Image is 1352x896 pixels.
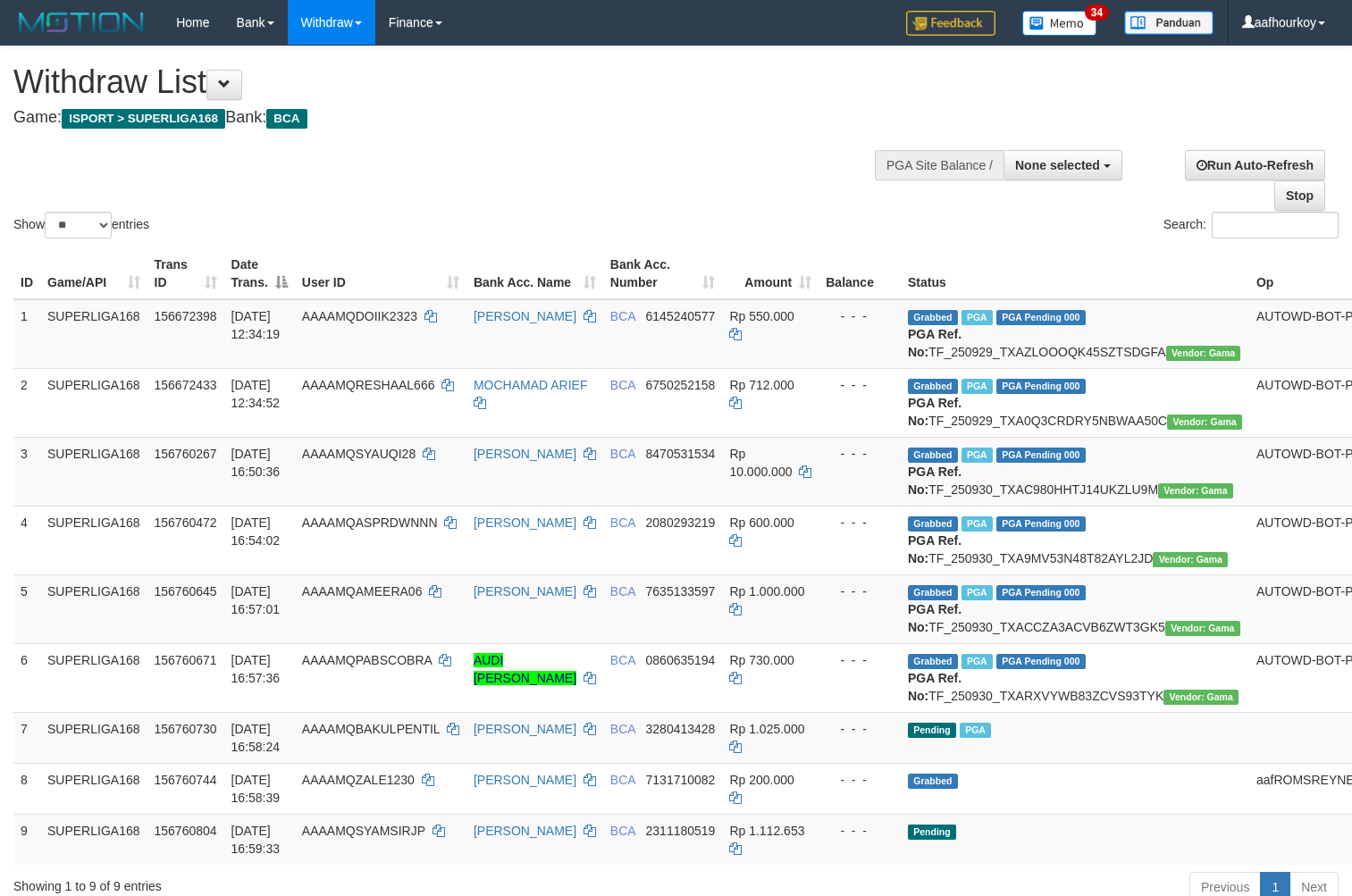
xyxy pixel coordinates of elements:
span: Grabbed [908,310,958,325]
span: 156760472 [155,515,217,530]
span: BCA [610,773,635,787]
span: Grabbed [908,585,958,600]
div: - - - [826,771,894,789]
span: PGA Pending [996,516,1086,532]
div: Showing 1 to 9 of 9 entries [13,870,550,895]
a: AUDI [PERSON_NAME] [474,653,576,685]
a: Run Auto-Refresh [1185,150,1325,180]
b: PGA Ref. No: [908,602,962,634]
a: [PERSON_NAME] [474,584,576,599]
td: TF_250930_TXAC980HHTJ14UKZLU9M [901,437,1249,506]
span: Marked by aafsoycanthlai [962,310,993,325]
td: 6 [13,643,40,712]
td: SUPERLIGA168 [40,437,147,506]
div: PGA Site Balance / [875,150,1004,180]
span: BCA [610,824,635,838]
span: AAAAMQDOIIK2323 [302,309,417,323]
h4: Game: Bank: [13,109,884,127]
span: ISPORT > SUPERLIGA168 [62,109,225,129]
b: PGA Ref. No: [908,396,962,428]
span: 156760804 [155,824,217,838]
span: Copy 0860635194 to clipboard [646,653,716,667]
span: Rp 730.000 [729,653,794,667]
span: BCA [610,378,635,392]
td: 9 [13,814,40,865]
span: AAAAMQSYAUQI28 [302,447,416,461]
span: [DATE] 16:57:01 [231,584,281,616]
span: Marked by aafsoycanthlai [960,723,991,738]
span: PGA Pending [996,379,1086,394]
span: AAAAMQBAKULPENTIL [302,722,440,736]
span: Pending [908,723,956,738]
span: Grabbed [908,379,958,394]
span: [DATE] 12:34:52 [231,378,281,410]
span: Grabbed [908,774,958,789]
span: 156760730 [155,722,217,736]
th: Amount: activate to sort column ascending [722,248,819,299]
td: 8 [13,763,40,814]
span: PGA Pending [996,654,1086,669]
td: SUPERLIGA168 [40,643,147,712]
div: - - - [826,307,894,325]
span: PGA Pending [996,310,1086,325]
td: SUPERLIGA168 [40,763,147,814]
span: Marked by aafsoycanthlai [962,379,993,394]
a: MOCHAMAD ARIEF [474,378,588,392]
b: PGA Ref. No: [908,533,962,565]
span: Copy 8470531534 to clipboard [646,447,716,461]
td: TF_250929_TXA0Q3CRDRY5NBWAA50C [901,368,1249,437]
span: 156760645 [155,584,217,599]
b: PGA Ref. No: [908,327,962,359]
span: [DATE] 16:57:36 [231,653,281,685]
span: Rp 550.000 [729,309,794,323]
span: 156760671 [155,653,217,667]
span: Copy 7635133597 to clipboard [646,584,716,599]
label: Show entries [13,212,149,239]
th: Status [901,248,1249,299]
div: - - - [826,514,894,532]
td: TF_250930_TXARXVYWB83ZCVS93TYK [901,643,1249,712]
span: Vendor URL: https://trx31.1velocity.biz [1158,483,1233,498]
td: TF_250930_TXACCZA3ACVB6ZWT3GK5 [901,574,1249,643]
span: Rp 200.000 [729,773,794,787]
img: panduan.png [1124,11,1213,35]
span: [DATE] 16:54:02 [231,515,281,548]
span: 34 [1085,4,1109,21]
td: TF_250930_TXA9MV53N48T82AYL2JD [901,506,1249,574]
span: [DATE] 12:34:19 [231,309,281,341]
span: Copy 2080293219 to clipboard [646,515,716,530]
td: TF_250929_TXAZLOOOQK45SZTSDGFA [901,299,1249,369]
a: Stop [1274,180,1325,211]
span: Marked by aafsoycanthlai [962,448,993,463]
span: BCA [610,653,635,667]
a: [PERSON_NAME] [474,722,576,736]
th: Game/API: activate to sort column ascending [40,248,147,299]
div: - - - [826,720,894,738]
a: [PERSON_NAME] [474,824,576,838]
span: BCA [610,515,635,530]
div: - - - [826,651,894,669]
span: AAAAMQRESHAAL666 [302,378,435,392]
th: Date Trans.: activate to sort column descending [224,248,295,299]
img: Feedback.jpg [906,11,995,36]
th: Bank Acc. Name: activate to sort column ascending [466,248,603,299]
b: PGA Ref. No: [908,671,962,703]
span: Copy 3280413428 to clipboard [646,722,716,736]
span: 156760267 [155,447,217,461]
td: 7 [13,712,40,763]
td: SUPERLIGA168 [40,712,147,763]
span: Rp 712.000 [729,378,794,392]
span: Vendor URL: https://trx31.1velocity.biz [1163,690,1239,705]
span: [DATE] 16:59:33 [231,824,281,856]
span: BCA [266,109,307,129]
td: SUPERLIGA168 [40,368,147,437]
span: 156672398 [155,309,217,323]
span: AAAAMQASPRDWNNN [302,515,438,530]
th: ID [13,248,40,299]
select: Showentries [45,212,112,239]
span: Grabbed [908,516,958,532]
span: Grabbed [908,448,958,463]
span: Rp 1.112.653 [729,824,804,838]
span: [DATE] 16:58:39 [231,773,281,805]
span: Grabbed [908,654,958,669]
